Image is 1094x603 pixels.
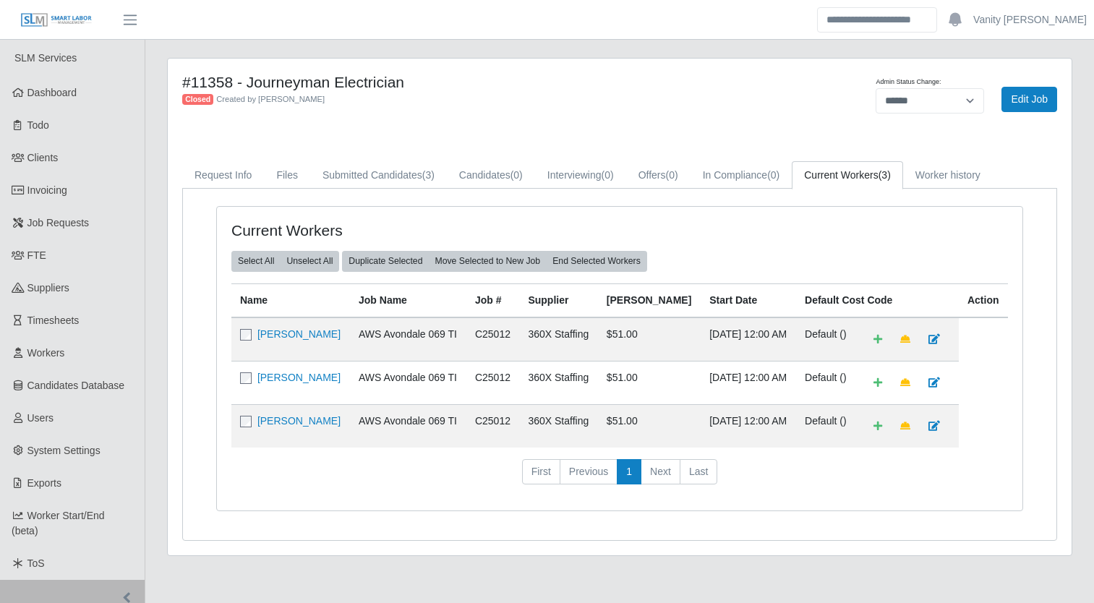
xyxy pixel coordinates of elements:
[257,328,341,340] a: [PERSON_NAME]
[519,361,597,404] td: 360X Staffing
[602,169,614,181] span: (0)
[598,404,701,448] td: $51.00
[27,347,65,359] span: Workers
[231,251,281,271] button: Select All
[617,459,641,485] a: 1
[182,94,213,106] span: Closed
[959,283,1008,317] th: Action
[27,315,80,326] span: Timesheets
[519,317,597,362] td: 360X Staffing
[466,283,519,317] th: Job #
[701,361,796,404] td: [DATE] 12:00 AM
[27,412,54,424] span: Users
[350,283,466,317] th: Job Name
[973,12,1087,27] a: Vanity [PERSON_NAME]
[796,361,855,404] td: Default ()
[1001,87,1057,112] a: Edit Job
[864,370,892,395] a: Add Default Cost Code
[27,152,59,163] span: Clients
[447,161,535,189] a: Candidates
[891,327,920,352] a: Make Team Lead
[864,414,892,439] a: Add Default Cost Code
[519,404,597,448] td: 360X Staffing
[27,184,67,196] span: Invoicing
[27,282,69,294] span: Suppliers
[264,161,310,189] a: Files
[350,317,466,362] td: AWS Avondale 069 TI
[466,317,519,362] td: C25012
[216,95,325,103] span: Created by [PERSON_NAME]
[257,415,341,427] a: [PERSON_NAME]
[598,283,701,317] th: [PERSON_NAME]
[27,217,90,228] span: Job Requests
[691,161,792,189] a: In Compliance
[27,119,49,131] span: Todo
[767,169,779,181] span: (0)
[231,459,1008,497] nav: pagination
[546,251,647,271] button: End Selected Workers
[864,327,892,352] a: Add Default Cost Code
[342,251,647,271] div: bulk actions
[422,169,435,181] span: (3)
[27,445,101,456] span: System Settings
[792,161,903,189] a: Current Workers
[876,77,941,87] label: Admin Status Change:
[666,169,678,181] span: (0)
[231,251,339,271] div: bulk actions
[231,283,350,317] th: Name
[350,361,466,404] td: AWS Avondale 069 TI
[891,414,920,439] a: Make Team Lead
[701,283,796,317] th: Start Date
[519,283,597,317] th: Supplier
[701,404,796,448] td: [DATE] 12:00 AM
[350,404,466,448] td: AWS Avondale 069 TI
[598,361,701,404] td: $51.00
[796,404,855,448] td: Default ()
[342,251,429,271] button: Duplicate Selected
[14,52,77,64] span: SLM Services
[817,7,937,33] input: Search
[428,251,547,271] button: Move Selected to New Job
[27,380,125,391] span: Candidates Database
[598,317,701,362] td: $51.00
[27,557,45,569] span: ToS
[796,283,959,317] th: Default Cost Code
[12,510,105,536] span: Worker Start/End (beta)
[796,317,855,362] td: Default ()
[466,404,519,448] td: C25012
[231,221,542,239] h4: Current Workers
[535,161,626,189] a: Interviewing
[280,251,339,271] button: Unselect All
[626,161,691,189] a: Offers
[257,372,341,383] a: [PERSON_NAME]
[510,169,523,181] span: (0)
[701,317,796,362] td: [DATE] 12:00 AM
[182,73,683,91] h4: #11358 - Journeyman Electrician
[903,161,993,189] a: Worker history
[879,169,891,181] span: (3)
[27,249,46,261] span: FTE
[310,161,447,189] a: Submitted Candidates
[20,12,93,28] img: SLM Logo
[891,370,920,395] a: Make Team Lead
[466,361,519,404] td: C25012
[27,87,77,98] span: Dashboard
[182,161,264,189] a: Request Info
[27,477,61,489] span: Exports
